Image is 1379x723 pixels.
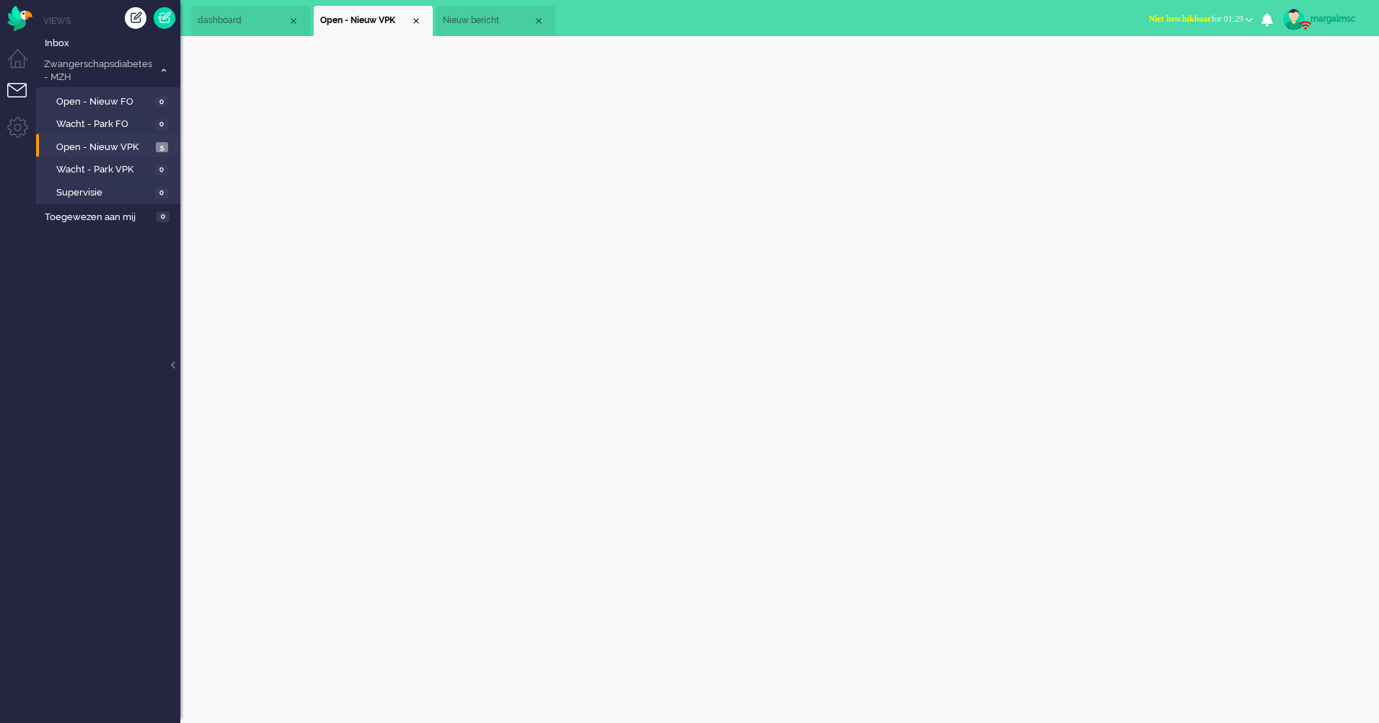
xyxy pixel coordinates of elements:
[157,211,169,222] span: 0
[42,35,180,51] a: Inbox
[42,115,179,131] a: Wacht - Park FO 0
[1140,9,1261,30] button: Niet beschikbaarfor 01:29
[43,14,180,27] li: Views
[198,14,288,27] span: dashboard
[42,139,179,154] a: Open - Nieuw VPK 5
[155,188,168,198] span: 0
[443,14,533,27] span: Nieuw bericht
[45,37,180,51] span: Inbox
[288,15,299,27] div: Close tab
[42,93,179,109] a: Open - Nieuw FO 0
[1280,9,1365,30] a: margalmsc
[1140,4,1261,36] li: Niet beschikbaarfor 01:29
[156,142,168,153] span: 5
[155,119,168,130] span: 0
[191,6,310,36] li: Dashboard
[314,6,433,36] li: View
[154,7,175,29] a: Quick Ticket
[56,118,151,131] span: Wacht - Park FO
[320,14,410,27] span: Open - Nieuw VPK
[45,211,152,224] span: Toegewezen aan mij
[155,165,168,175] span: 0
[56,141,152,154] span: Open - Nieuw VPK
[533,15,545,27] div: Close tab
[436,6,555,36] li: 14383
[42,58,154,84] span: Zwangerschapsdiabetes - MZH
[56,186,151,200] span: Supervisie
[125,7,146,29] div: Creëer ticket
[7,83,40,115] li: Tickets menu
[42,209,180,224] a: Toegewezen aan mij 0
[1149,14,1243,24] span: for 01:29
[56,95,151,109] span: Open - Nieuw FO
[1310,12,1365,26] div: margalmsc
[7,9,32,20] a: Omnidesk
[155,97,168,108] span: 0
[42,184,179,200] a: Supervisie 0
[7,6,32,31] img: flow_omnibird.svg
[42,161,179,177] a: Wacht - Park VPK 0
[7,49,40,82] li: Dashboard menu
[7,117,40,149] li: Admin menu
[410,15,422,27] div: Close tab
[1149,14,1212,24] span: Niet beschikbaar
[56,163,151,177] span: Wacht - Park VPK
